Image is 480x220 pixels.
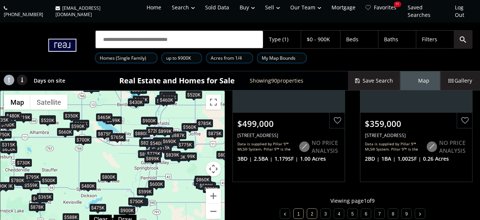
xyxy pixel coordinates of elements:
[196,119,213,127] div: $785K
[0,141,17,149] div: $315K
[158,96,175,104] div: $460K
[307,37,330,42] div: $0 - 900K
[157,95,173,103] div: $639K
[177,141,193,149] div: $775K
[95,53,157,63] div: Homes (Single Family)
[39,117,56,125] div: $520K
[365,211,367,217] a: 6
[4,11,43,18] span: [PHONE_NUMBER]
[411,77,429,84] span: Map
[29,203,45,211] div: $878K
[144,155,161,163] div: $899K
[73,120,89,128] div: $300K
[23,182,39,190] div: $559K
[330,197,375,205] p: Viewing page 1 of 9
[128,99,144,107] div: $430K
[186,91,202,99] div: $520K
[346,37,358,42] div: Beds
[63,112,80,120] div: $350K
[52,1,139,21] a: [EMAIL_ADDRESS][DOMAIN_NAME]
[311,211,313,217] a: 2
[171,153,187,161] div: $850K
[31,194,48,202] div: $420K
[206,204,221,219] button: Zoom out
[7,32,80,62] img: Logo
[133,130,150,137] div: $880K
[237,132,340,139] div: 4507 62 Street, Rocky Mountain House, AB T4T 1G1
[297,139,312,154] img: rating icon
[405,211,408,217] a: 9
[148,180,165,188] div: $600K
[181,124,198,131] div: $560K
[351,211,354,217] a: 5
[75,136,91,144] div: $700K
[392,211,394,217] a: 8
[37,193,53,201] div: $365K
[159,91,176,99] div: $768K
[138,150,154,158] div: $850K
[170,132,186,140] div: $887K
[55,5,100,18] span: [EMAIL_ADDRESS][DOMAIN_NAME]
[237,118,340,130] div: $499,000
[237,155,252,163] span: 3 BD
[5,112,21,120] div: $480K
[338,211,340,217] a: 4
[381,155,396,163] span: 1 BA
[105,116,122,124] div: $899K
[9,176,26,184] div: $780K
[148,139,165,147] div: $540K
[128,197,145,205] div: $750K
[155,97,172,105] div: $680K
[440,71,480,90] div: Gallery
[274,155,298,163] span: 1,179 SF
[324,211,327,217] a: 3
[195,176,211,184] div: $860K
[365,155,379,163] span: 2 BD
[145,150,162,158] div: $775K
[300,155,326,163] span: 1.00 Acres
[141,117,157,125] div: $900K
[40,176,57,184] div: $500K
[130,86,147,94] div: $359K
[137,188,153,196] div: $599K
[439,139,468,155] span: NO PRICE ANALYSIS
[203,185,219,193] div: $790K
[100,173,117,181] div: $800K
[148,139,165,147] div: $389K
[161,93,178,101] div: $600K
[257,53,307,63] div: My Map Bounds
[216,151,233,159] div: $800K
[4,95,30,110] button: Show street map
[365,141,422,152] div: Data is supplied by Pillar 9™ MLS® System. Pillar 9™ is the owner of the copyright in its MLS® Sy...
[378,211,381,217] a: 7
[155,144,172,152] div: $515K
[163,138,180,146] div: $820K
[206,95,221,110] button: Toggle fullscreen view
[161,53,202,63] div: up to $900K
[225,11,352,189] a: $499,000[STREET_ADDRESS]Data is supplied by Pillar 9™ MLS® System. Pillar 9™ is the owner of the ...
[384,37,398,42] div: Baths
[24,173,41,181] div: $795K
[90,204,106,212] div: $475K
[365,118,468,130] div: $359,000
[206,53,253,63] div: Acres from 1/4
[206,161,221,176] button: Map camera controls
[133,96,149,104] div: $449K
[157,128,173,136] div: $899K
[400,71,440,90] div: Map
[164,151,181,159] div: $839K
[15,113,32,121] div: $719K
[119,75,235,86] h1: Real Estate and Homes for Sale
[206,188,221,203] button: Zoom in
[1,145,17,153] div: $680K
[83,84,100,92] div: $548K
[96,130,113,138] div: $875K
[194,178,210,186] div: $598K
[198,182,214,190] div: $580K
[423,155,449,163] span: 0.26 Acres
[448,77,472,84] span: Gallery
[15,159,32,167] div: $730K
[30,95,67,110] button: Show satellite imagery
[297,211,300,217] a: 1
[312,139,340,155] span: NO PRICE ANALYSIS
